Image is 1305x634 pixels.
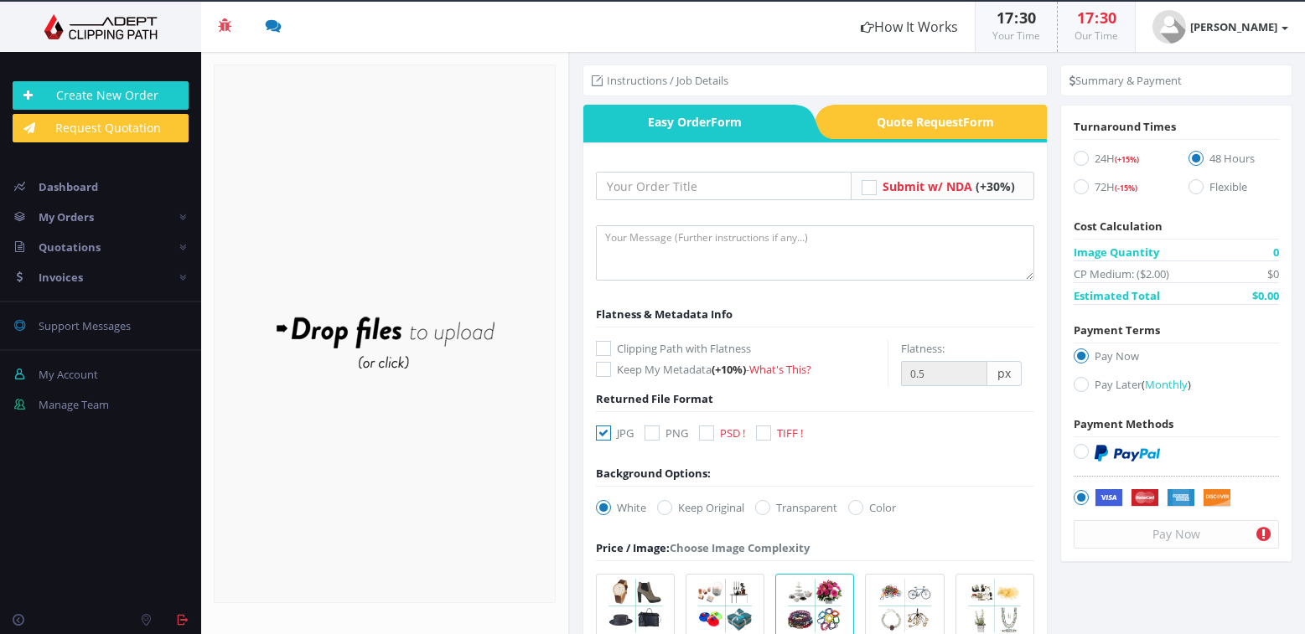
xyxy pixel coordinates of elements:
[13,114,189,142] a: Request Quotation
[1100,8,1116,28] span: 30
[992,28,1040,43] small: Your Time
[1074,219,1163,234] span: Cost Calculation
[596,172,852,200] input: Your Order Title
[1136,2,1305,52] a: [PERSON_NAME]
[1074,416,1173,431] span: Payment Methods
[39,367,98,382] span: My Account
[1074,178,1164,201] label: 72H
[1115,179,1137,194] a: (-15%)
[1069,72,1182,89] li: Summary & Payment
[997,8,1013,28] span: 17
[596,340,888,357] label: Clipping Path with Flatness
[712,362,746,377] span: (+10%)
[836,105,1048,139] span: Quote Request
[657,499,744,516] label: Keep Original
[883,178,1015,194] a: Submit w/ NDA (+30%)
[13,81,189,110] a: Create New Order
[1115,154,1139,165] span: (+15%)
[1188,150,1279,173] label: 48 Hours
[749,362,811,377] a: What's This?
[39,209,94,224] span: My Orders
[596,307,733,322] span: Flatness & Metadata Info
[755,499,837,516] label: Transparent
[844,2,975,52] a: How It Works
[592,72,728,89] li: Instructions / Job Details
[1152,10,1186,44] img: user_default.jpg
[1074,265,1169,282] span: CP Medium: ($2.00)
[596,499,646,516] label: White
[1019,8,1036,28] span: 30
[1188,178,1279,201] label: Flexible
[836,105,1048,139] a: Quote RequestForm
[1074,244,1159,260] span: Image Quantity
[1145,377,1188,392] span: Monthly
[39,318,131,333] span: Support Messages
[1074,348,1279,370] label: Pay Now
[1074,376,1279,399] label: Pay Later
[720,425,745,441] span: PSD !
[987,361,1022,386] span: px
[596,391,713,406] span: Returned File Format
[711,114,742,130] i: Form
[976,178,1015,194] span: (+30%)
[1115,151,1139,166] a: (+15%)
[1013,8,1019,28] span: :
[13,14,189,39] img: Adept Graphics
[1095,445,1160,461] img: PayPal
[583,105,795,139] span: Easy Order
[1095,489,1231,508] img: Securely by Stripe
[583,105,795,139] a: Easy OrderForm
[645,425,688,441] label: PNG
[1273,244,1279,260] span: 0
[1074,150,1164,173] label: 24H
[596,361,888,378] label: Keep My Metadata -
[1190,19,1277,34] strong: [PERSON_NAME]
[39,179,98,194] span: Dashboard
[963,114,994,130] i: Form
[596,465,711,482] div: Background Options:
[596,540,670,555] span: Price / Image:
[39,240,101,255] span: Quotations
[901,340,945,357] label: Flatness:
[848,499,896,516] label: Color
[777,425,803,441] span: TIFF !
[1252,287,1279,304] span: $0.00
[1074,287,1160,304] span: Estimated Total
[1074,119,1176,134] span: Turnaround Times
[39,397,109,412] span: Manage Team
[883,178,972,194] span: Submit w/ NDA
[596,425,634,441] label: JPG
[1075,28,1118,43] small: Our Time
[1142,377,1191,392] a: (Monthly)
[596,539,810,556] div: Choose Image Complexity
[1115,183,1137,193] span: (-15%)
[1267,265,1279,282] span: $0
[39,270,83,285] span: Invoices
[1074,322,1160,338] span: Payment Terms
[1077,8,1094,28] span: 17
[1094,8,1100,28] span: :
